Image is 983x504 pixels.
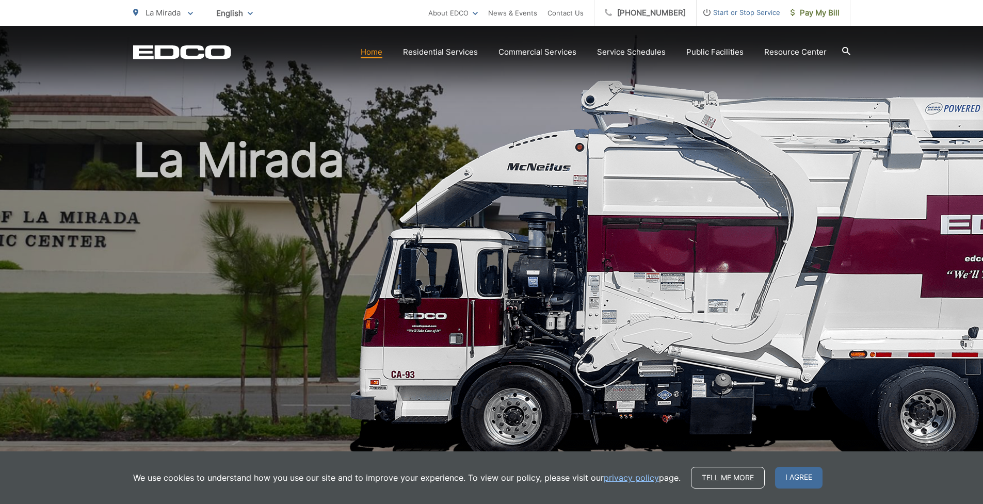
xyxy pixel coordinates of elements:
[498,46,576,58] a: Commercial Services
[604,472,659,484] a: privacy policy
[133,134,850,461] h1: La Mirada
[791,7,840,19] span: Pay My Bill
[686,46,744,58] a: Public Facilities
[691,467,765,489] a: Tell me more
[775,467,823,489] span: I agree
[428,7,478,19] a: About EDCO
[146,8,181,18] span: La Mirada
[208,4,261,22] span: English
[133,472,681,484] p: We use cookies to understand how you use our site and to improve your experience. To view our pol...
[547,7,584,19] a: Contact Us
[361,46,382,58] a: Home
[403,46,478,58] a: Residential Services
[133,45,231,59] a: EDCD logo. Return to the homepage.
[597,46,666,58] a: Service Schedules
[488,7,537,19] a: News & Events
[764,46,827,58] a: Resource Center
